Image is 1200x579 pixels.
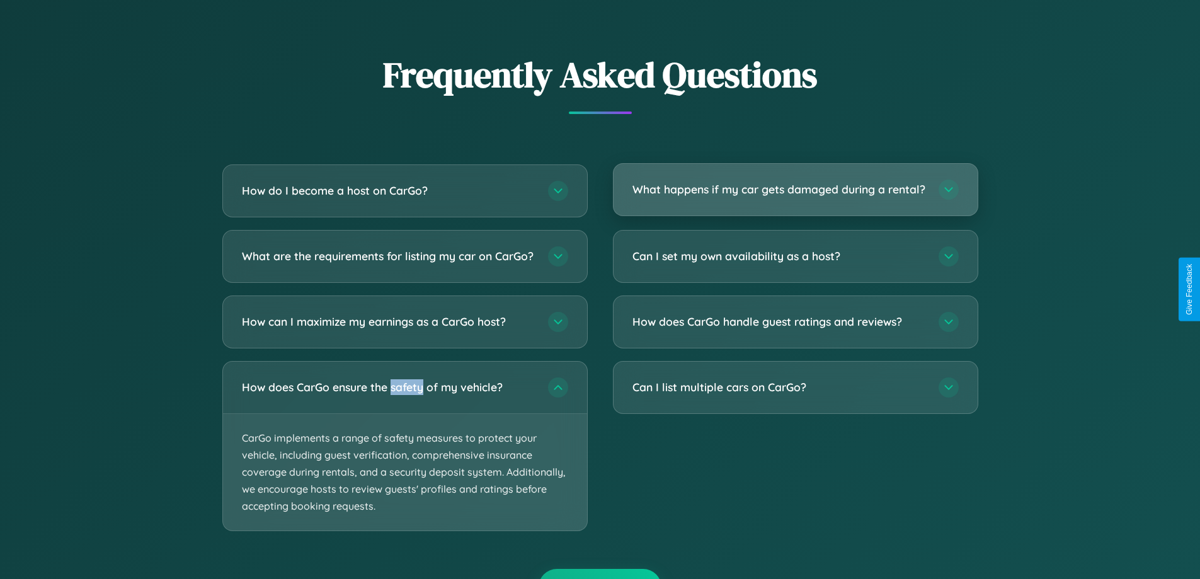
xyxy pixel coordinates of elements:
[242,248,535,264] h3: What are the requirements for listing my car on CarGo?
[242,183,535,198] h3: How do I become a host on CarGo?
[632,314,926,330] h3: How does CarGo handle guest ratings and reviews?
[632,379,926,395] h3: Can I list multiple cars on CarGo?
[632,181,926,197] h3: What happens if my car gets damaged during a rental?
[242,314,535,330] h3: How can I maximize my earnings as a CarGo host?
[632,248,926,264] h3: Can I set my own availability as a host?
[223,414,587,531] p: CarGo implements a range of safety measures to protect your vehicle, including guest verification...
[222,50,978,99] h2: Frequently Asked Questions
[242,379,535,395] h3: How does CarGo ensure the safety of my vehicle?
[1185,264,1194,315] div: Give Feedback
